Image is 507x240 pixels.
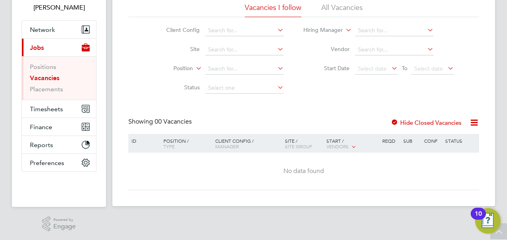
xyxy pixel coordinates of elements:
[154,84,200,91] label: Status
[22,3,96,12] span: Yazmin Cole
[324,134,380,154] div: Start /
[401,134,422,148] div: Sub
[205,25,284,36] input: Search for...
[414,65,443,72] span: Select date
[22,154,96,171] button: Preferences
[283,134,325,153] div: Site /
[245,3,301,17] li: Vacancies I follow
[154,45,200,53] label: Site
[155,118,192,126] span: 00 Vacancies
[205,63,284,75] input: Search for...
[147,65,193,73] label: Position
[475,214,482,224] div: 10
[443,134,478,148] div: Status
[22,180,96,193] a: Go to home page
[53,223,76,230] span: Engage
[128,118,193,126] div: Showing
[30,141,53,149] span: Reports
[30,26,55,33] span: Network
[285,143,312,150] span: Site Group
[326,143,349,150] span: Vendors
[213,134,283,153] div: Client Config /
[22,118,96,136] button: Finance
[391,119,462,126] label: Hide Closed Vacancies
[30,85,63,93] a: Placements
[304,45,350,53] label: Vendor
[130,134,157,148] div: ID
[42,216,76,232] a: Powered byEngage
[355,44,434,55] input: Search for...
[321,3,363,17] li: All Vacancies
[130,167,478,175] div: No data found
[205,44,284,55] input: Search for...
[30,105,63,113] span: Timesheets
[30,159,64,167] span: Preferences
[22,21,96,38] button: Network
[22,39,96,56] button: Jobs
[30,63,56,71] a: Positions
[304,65,350,72] label: Start Date
[163,143,175,150] span: Type
[22,100,96,118] button: Timesheets
[22,56,96,100] div: Jobs
[30,123,52,131] span: Finance
[157,134,213,153] div: Position /
[205,83,284,94] input: Select one
[422,134,443,148] div: Conf
[154,26,200,33] label: Client Config
[380,134,401,148] div: Reqd
[22,136,96,153] button: Reports
[53,216,76,223] span: Powered by
[30,74,59,82] a: Vacancies
[399,63,410,73] span: To
[30,44,44,51] span: Jobs
[475,208,501,234] button: Open Resource Center, 10 new notifications
[215,143,239,150] span: Manager
[22,180,96,193] img: fastbook-logo-retina.png
[355,25,434,36] input: Search for...
[358,65,387,72] span: Select date
[297,26,343,34] label: Hiring Manager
